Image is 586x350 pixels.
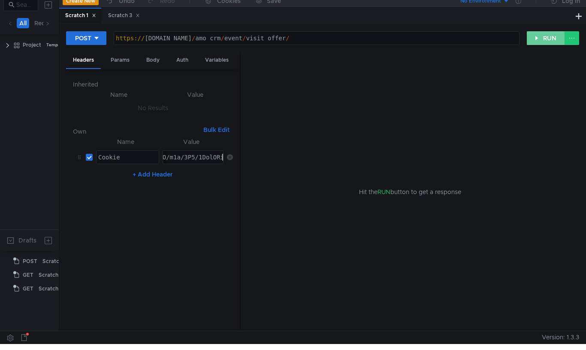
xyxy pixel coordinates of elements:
button: Bulk Edit [200,125,233,135]
div: Scratch 1 [42,255,66,268]
div: Temp Project [46,39,73,51]
span: Version: 1.3.3 [542,331,579,344]
div: Other [239,52,267,68]
button: All [17,18,29,28]
div: POST [75,33,91,43]
div: Scratch 3 [39,282,63,295]
th: Value [158,90,233,100]
th: Name [93,137,160,147]
h6: Own [73,126,200,137]
button: + Add Header [129,169,176,179]
div: Body [139,52,166,68]
button: RUN [527,31,565,45]
span: GET [23,269,33,281]
div: Project [23,39,41,51]
button: Requests [32,18,63,28]
h6: Inherited [73,79,233,90]
div: Variables [198,52,236,68]
button: POST [66,31,106,45]
th: Value [159,137,224,147]
div: Drafts [18,235,36,245]
div: Scratch 3 [108,11,140,20]
div: Scratch 1 [65,11,96,20]
span: Hit the button to get a response [359,187,461,197]
div: Scratch 2 [39,269,63,281]
span: POST [23,255,37,268]
th: Name [80,90,158,100]
nz-embed-empty: No Results [138,104,168,112]
span: GET [23,282,33,295]
div: Auth [169,52,195,68]
div: Params [104,52,136,68]
span: RUN [378,188,390,196]
div: Headers [66,52,101,69]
